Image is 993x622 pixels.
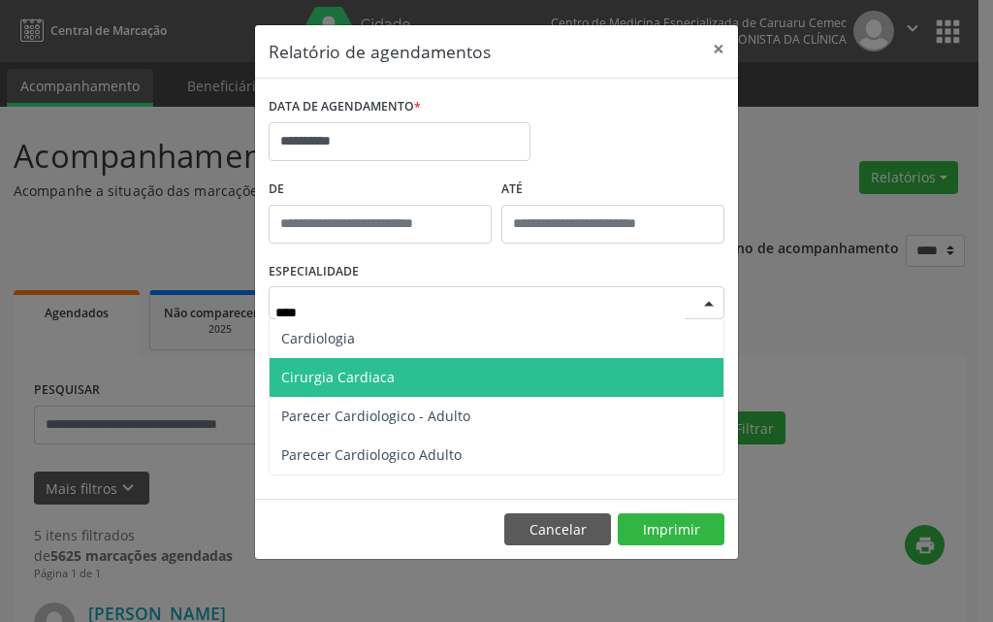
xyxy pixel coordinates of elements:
[269,39,491,64] h5: Relatório de agendamentos
[281,407,470,425] span: Parecer Cardiologico - Adulto
[281,329,355,347] span: Cardiologia
[281,445,462,464] span: Parecer Cardiologico Adulto
[269,257,359,287] label: ESPECIALIDADE
[699,25,738,73] button: Close
[501,175,724,205] label: ATÉ
[281,368,395,386] span: Cirurgia Cardiaca
[269,92,421,122] label: DATA DE AGENDAMENTO
[618,513,724,546] button: Imprimir
[269,175,492,205] label: De
[504,513,611,546] button: Cancelar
